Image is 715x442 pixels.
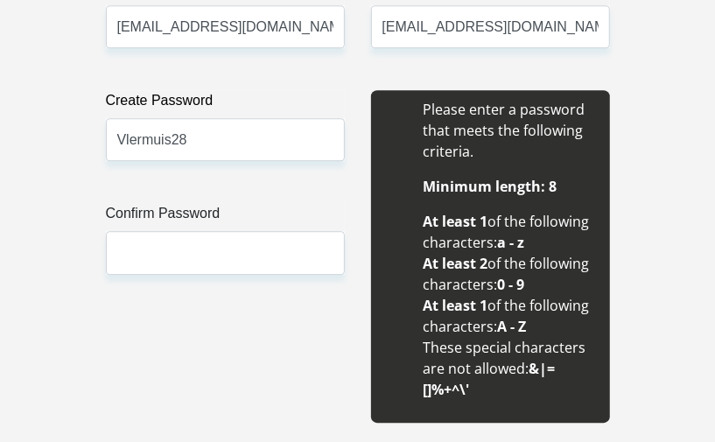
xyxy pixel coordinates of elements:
input: Confirm Password [106,231,345,274]
input: Email Address [106,5,345,48]
b: Minimum length: 8 [424,177,557,196]
b: &|=[]%+^\' [424,359,556,399]
input: Create Password [106,118,345,161]
b: At least 2 [424,254,488,273]
b: 0 - 9 [498,275,525,294]
li: of the following characters: [424,253,592,295]
li: These special characters are not allowed: [424,337,592,400]
b: A - Z [498,317,527,336]
li: Please enter a password that meets the following criteria. [424,99,592,162]
b: At least 1 [424,212,488,231]
label: Create Password [106,90,345,118]
li: of the following characters: [424,295,592,337]
b: At least 1 [424,296,488,315]
li: of the following characters: [424,211,592,253]
label: Confirm Password [106,203,345,231]
b: a - z [498,233,525,252]
input: Confirm Email Address [371,5,610,48]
